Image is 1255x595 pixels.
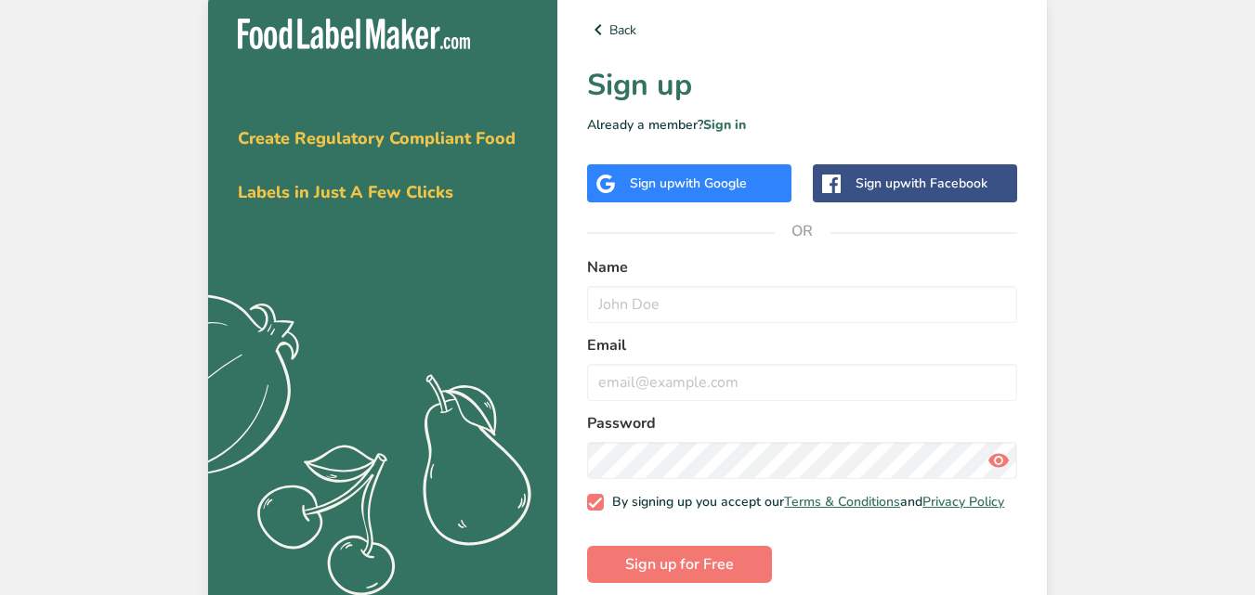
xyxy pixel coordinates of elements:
label: Email [587,334,1017,356]
span: Create Regulatory Compliant Food Labels in Just A Few Clicks [238,127,516,203]
p: Already a member? [587,115,1017,135]
div: Sign up [630,174,747,193]
a: Sign in [703,116,746,134]
a: Privacy Policy [922,493,1004,511]
label: Name [587,256,1017,278]
button: Sign up for Free [587,546,772,583]
span: By signing up you accept our and [604,494,1005,511]
img: Food Label Maker [238,19,470,49]
span: with Facebook [900,175,987,192]
a: Back [587,19,1017,41]
div: Sign up [856,174,987,193]
h1: Sign up [587,63,1017,108]
input: John Doe [587,286,1017,323]
span: with Google [674,175,747,192]
label: Password [587,412,1017,434]
span: Sign up for Free [625,553,734,576]
a: Terms & Conditions [784,493,900,511]
span: OR [775,203,830,259]
input: email@example.com [587,364,1017,401]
